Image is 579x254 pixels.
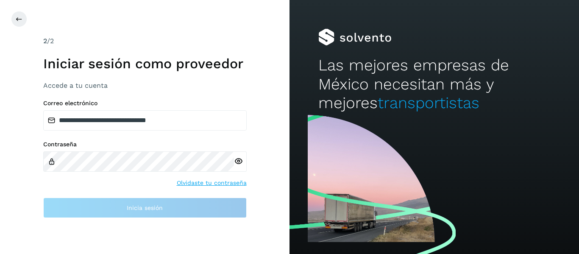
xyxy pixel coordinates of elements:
[43,100,247,107] label: Correo electrónico
[43,81,247,89] h3: Accede a tu cuenta
[43,37,47,45] span: 2
[43,56,247,72] h1: Iniciar sesión como proveedor
[177,179,247,187] a: Olvidaste tu contraseña
[43,141,247,148] label: Contraseña
[318,56,550,112] h2: Las mejores empresas de México necesitan más y mejores
[43,36,247,46] div: /2
[378,94,479,112] span: transportistas
[127,205,163,211] span: Inicia sesión
[43,198,247,218] button: Inicia sesión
